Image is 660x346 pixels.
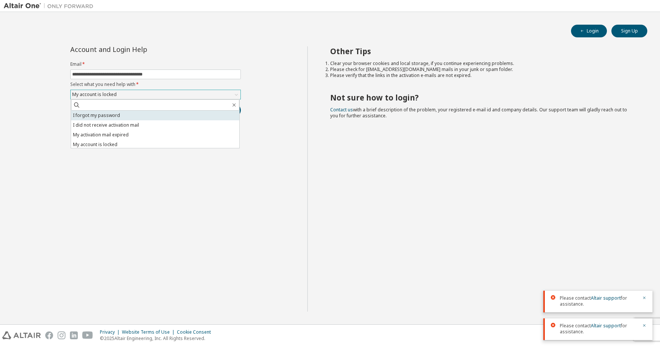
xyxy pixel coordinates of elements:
[611,25,647,37] button: Sign Up
[2,331,41,339] img: altair_logo.svg
[122,329,177,335] div: Website Terms of Use
[330,106,627,119] span: with a brief description of the problem, your registered e-mail id and company details. Our suppo...
[70,331,78,339] img: linkedin.svg
[100,329,122,335] div: Privacy
[4,2,97,10] img: Altair One
[330,72,634,78] li: Please verify that the links in the activation e-mails are not expired.
[71,111,239,120] li: I forgot my password
[330,67,634,72] li: Please check for [EMAIL_ADDRESS][DOMAIN_NAME] mails in your junk or spam folder.
[591,295,621,301] a: Altair support
[591,322,621,329] a: Altair support
[70,81,241,87] label: Select what you need help with
[330,93,634,102] h2: Not sure how to login?
[71,90,240,99] div: My account is locked
[571,25,607,37] button: Login
[330,106,353,113] a: Contact us
[45,331,53,339] img: facebook.svg
[82,331,93,339] img: youtube.svg
[70,61,241,67] label: Email
[70,46,207,52] div: Account and Login Help
[58,331,65,339] img: instagram.svg
[560,323,638,335] span: Please contact for assistance.
[330,61,634,67] li: Clear your browser cookies and local storage, if you continue experiencing problems.
[100,335,215,342] p: © 2025 Altair Engineering, Inc. All Rights Reserved.
[177,329,215,335] div: Cookie Consent
[560,295,638,307] span: Please contact for assistance.
[330,46,634,56] h2: Other Tips
[71,90,118,99] div: My account is locked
